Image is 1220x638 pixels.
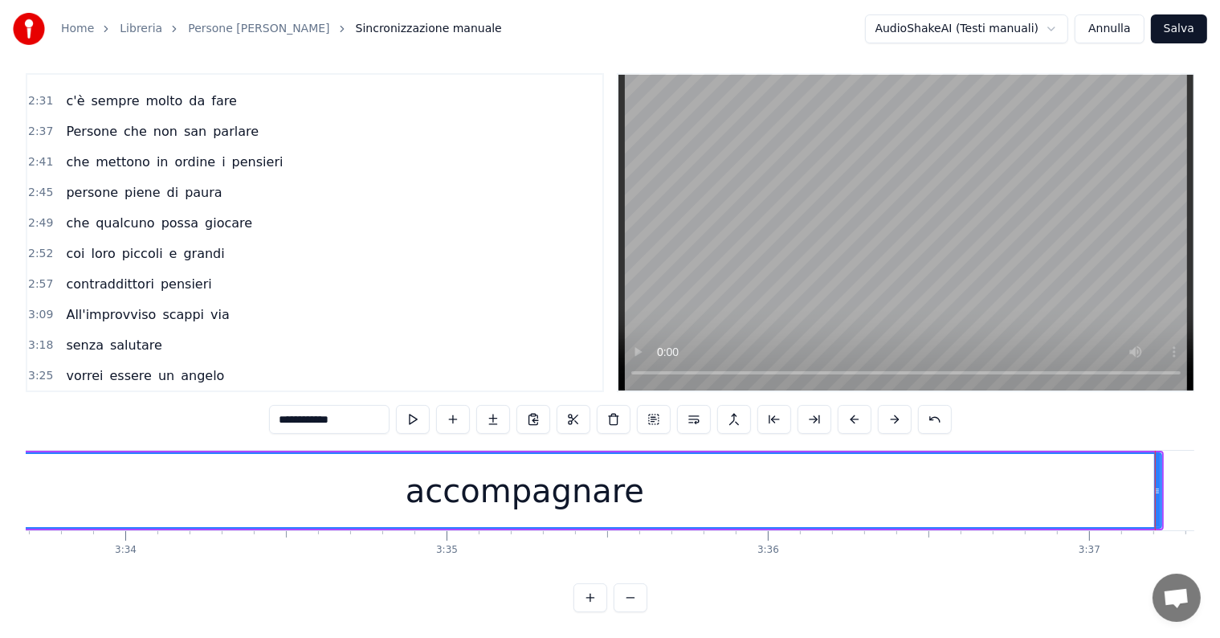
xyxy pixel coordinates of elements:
[231,153,285,171] span: pensieri
[64,183,120,202] span: persone
[161,305,206,324] span: scappi
[173,153,218,171] span: ordine
[28,337,53,354] span: 3:18
[28,307,53,323] span: 3:09
[28,93,53,109] span: 2:31
[182,122,208,141] span: san
[155,153,170,171] span: in
[89,244,116,263] span: loro
[182,244,226,263] span: grandi
[1079,544,1100,557] div: 3:37
[436,544,458,557] div: 3:35
[90,92,141,110] span: sempre
[28,154,53,170] span: 2:41
[406,467,644,515] div: accompagnare
[209,305,231,324] span: via
[64,305,157,324] span: All'improvviso
[64,92,86,110] span: c'è
[122,122,149,141] span: che
[356,21,502,37] span: Sincronizzazione manuale
[183,183,223,202] span: paura
[179,366,226,385] span: angelo
[61,21,94,37] a: Home
[28,368,53,384] span: 3:25
[159,275,214,293] span: pensieri
[108,366,153,385] span: essere
[61,21,502,37] nav: breadcrumb
[64,122,119,141] span: Persone
[211,122,260,141] span: parlare
[1151,14,1207,43] button: Salva
[28,124,53,140] span: 2:37
[757,544,779,557] div: 3:36
[1075,14,1145,43] button: Annulla
[160,214,200,232] span: possa
[64,366,104,385] span: vorrei
[28,276,53,292] span: 2:57
[145,92,185,110] span: molto
[94,153,152,171] span: mettono
[1153,574,1201,622] a: Aprire la chat
[64,275,156,293] span: contraddittori
[168,244,179,263] span: e
[94,214,156,232] span: qualcuno
[165,183,181,202] span: di
[13,13,45,45] img: youka
[64,214,91,232] span: che
[28,215,53,231] span: 2:49
[120,244,165,263] span: piccoli
[64,244,86,263] span: coi
[28,185,53,201] span: 2:45
[108,336,164,354] span: salutare
[28,246,53,262] span: 2:52
[64,153,91,171] span: che
[123,183,161,202] span: piene
[210,92,239,110] span: fare
[115,544,137,557] div: 3:34
[64,336,105,354] span: senza
[203,214,254,232] span: giocare
[157,366,176,385] span: un
[152,122,179,141] span: non
[120,21,162,37] a: Libreria
[188,21,329,37] a: Persone [PERSON_NAME]
[220,153,226,171] span: i
[187,92,206,110] span: da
